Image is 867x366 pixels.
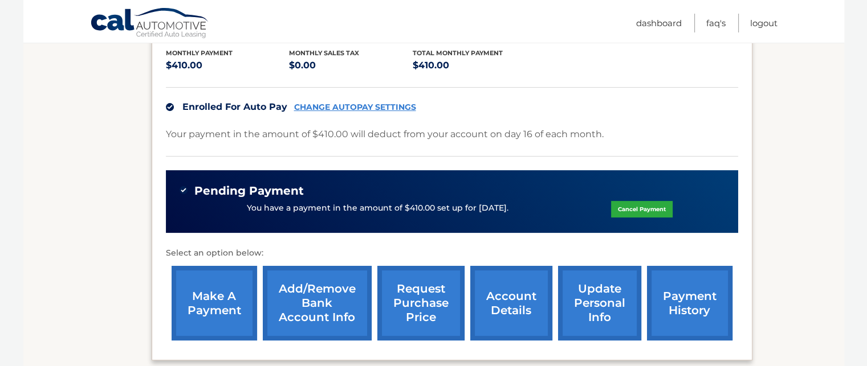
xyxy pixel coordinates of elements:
[166,246,738,260] p: Select an option below:
[172,266,257,340] a: make a payment
[470,266,552,340] a: account details
[289,49,359,57] span: Monthly sales Tax
[636,14,682,32] a: Dashboard
[706,14,726,32] a: FAQ's
[377,266,465,340] a: request purchase price
[90,7,210,40] a: Cal Automotive
[182,101,287,112] span: Enrolled For Auto Pay
[558,266,641,340] a: update personal info
[166,126,604,142] p: Your payment in the amount of $410.00 will deduct from your account on day 16 of each month.
[750,14,778,32] a: Logout
[166,57,290,73] p: $410.00
[611,201,673,217] a: Cancel Payment
[294,102,416,112] a: CHANGE AUTOPAY SETTINGS
[263,266,372,340] a: Add/Remove bank account info
[413,57,536,73] p: $410.00
[247,202,508,215] p: You have a payment in the amount of $410.00 set up for [DATE].
[166,103,174,111] img: check.svg
[647,266,732,340] a: payment history
[289,57,413,73] p: $0.00
[166,49,233,57] span: Monthly Payment
[194,184,304,198] span: Pending Payment
[180,186,188,194] img: check-green.svg
[413,49,503,57] span: Total Monthly Payment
